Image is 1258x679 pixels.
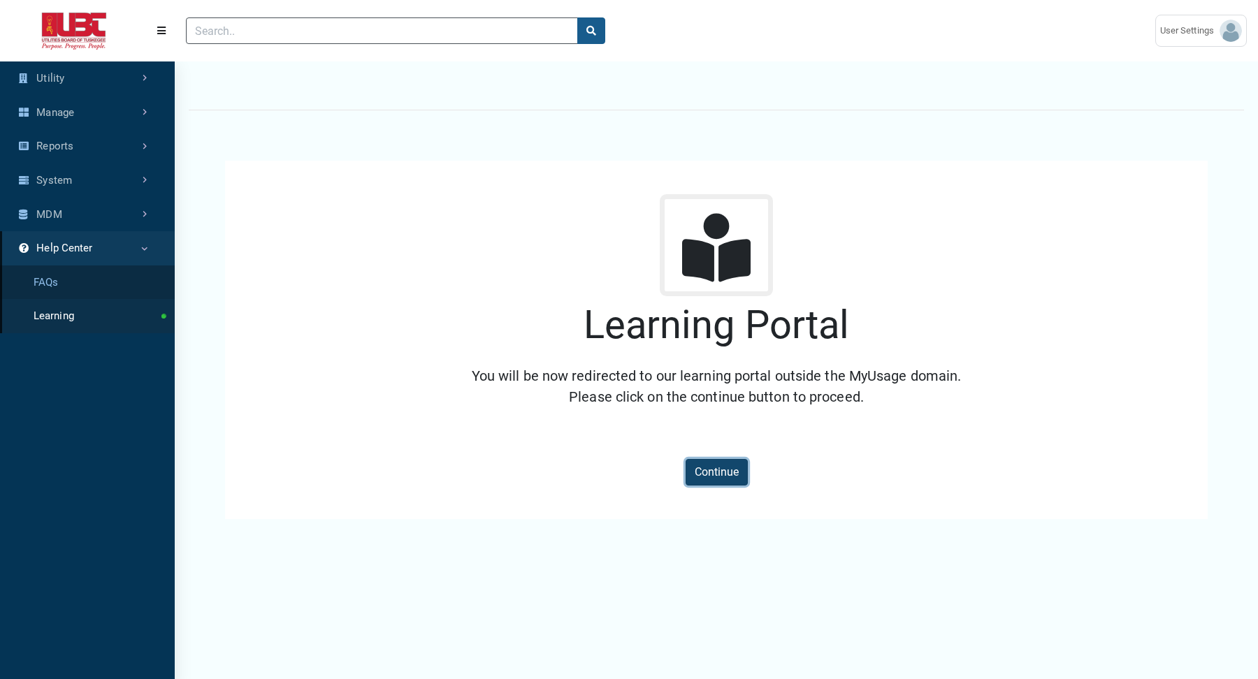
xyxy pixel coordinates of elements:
[577,17,605,44] button: search
[148,18,175,43] button: Menu
[259,296,1174,354] p: Learning Portal
[11,13,137,50] img: ALTSK Logo
[259,365,1174,407] p: You will be now redirected to our learning portal outside the MyUsage domain. Please click on the...
[1155,15,1247,47] a: User Settings
[1160,24,1220,38] span: User Settings
[686,459,748,485] button: Continue
[186,17,578,44] input: Search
